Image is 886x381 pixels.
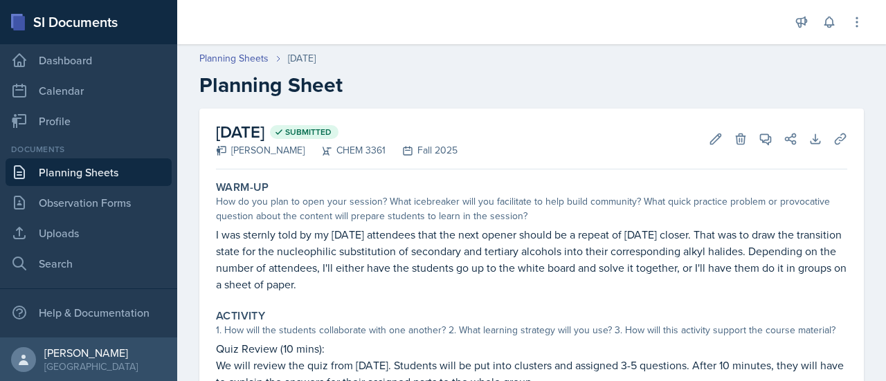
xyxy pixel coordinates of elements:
a: Uploads [6,219,172,247]
div: CHEM 3361 [305,143,386,158]
span: Submitted [285,127,332,138]
h2: [DATE] [216,120,458,145]
label: Warm-Up [216,180,269,194]
div: Fall 2025 [386,143,458,158]
p: I was sternly told by my [DATE] attendees that the next opener should be a repeat of [DATE] close... [216,226,847,292]
a: Profile [6,107,172,135]
h2: Planning Sheet [199,73,864,97]
div: Documents [6,143,172,156]
a: Search [6,250,172,277]
div: How do you plan to open your session? What icebreaker will you facilitate to help build community... [216,194,847,223]
a: Observation Forms [6,189,172,216]
a: Calendar [6,77,172,104]
label: Activity [216,309,265,323]
div: [GEOGRAPHIC_DATA] [44,360,138,373]
div: [PERSON_NAME] [216,143,305,158]
a: Dashboard [6,46,172,74]
div: [PERSON_NAME] [44,346,138,360]
div: Help & Documentation [6,299,172,326]
a: Planning Sheets [199,51,269,66]
div: 1. How will the students collaborate with one another? 2. What learning strategy will you use? 3.... [216,323,847,337]
div: [DATE] [288,51,316,66]
p: Quiz Review (10 mins): [216,340,847,357]
a: Planning Sheets [6,158,172,186]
